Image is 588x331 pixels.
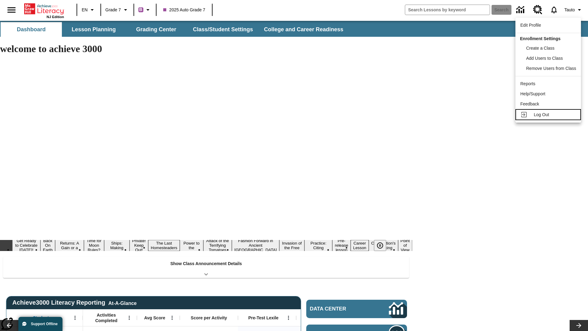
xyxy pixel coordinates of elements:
[520,81,535,86] span: Reports
[534,112,549,117] span: Log Out
[520,23,541,28] span: Edit Profile
[520,36,560,41] span: Enrollment Settings
[520,91,545,96] span: Help/Support
[520,101,539,106] span: Feedback
[2,5,89,10] body: Maximum 600 characters Press Escape to exit toolbar Press Alt + F10 to reach toolbar
[526,56,563,61] span: Add Users to Class
[526,66,576,71] span: Remove Users from Class
[526,46,555,51] span: Create a Class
